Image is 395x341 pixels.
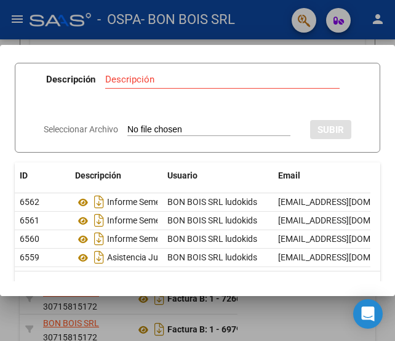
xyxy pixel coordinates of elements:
span: 6562 [20,197,39,207]
i: Descargar documento [91,247,107,267]
div: 4 total [15,271,380,302]
span: Usuario [167,170,197,180]
span: ID [20,170,28,180]
span: 6559 [20,252,39,262]
p: Descripción [46,73,95,87]
span: Descripción [75,170,121,180]
span: 6560 [20,234,39,244]
datatable-header-cell: ID [15,162,70,189]
button: SUBIR [310,120,351,139]
div: Asistencia Junio 2025 [75,247,158,267]
span: Email [278,170,300,180]
div: Informe Semestral 2025 [75,211,158,230]
i: Descargar documento [91,229,107,249]
i: Descargar documento [91,192,107,212]
span: BON BOIS SRL ludokids [167,252,257,262]
span: BON BOIS SRL ludokids [167,197,257,207]
i: Descargar documento [91,211,107,230]
div: Informe Semestral 2025 [75,229,158,249]
datatable-header-cell: Email [273,162,384,189]
span: 6561 [20,215,39,225]
span: Seleccionar Archivo [44,124,118,134]
datatable-header-cell: Descripción [70,162,162,189]
span: BON BOIS SRL ludokids [167,215,257,225]
div: Open Intercom Messenger [353,299,383,329]
div: Informe Semestral 2025 [75,192,158,212]
datatable-header-cell: Usuario [162,162,273,189]
span: SUBIR [317,124,344,135]
span: BON BOIS SRL ludokids [167,234,257,244]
